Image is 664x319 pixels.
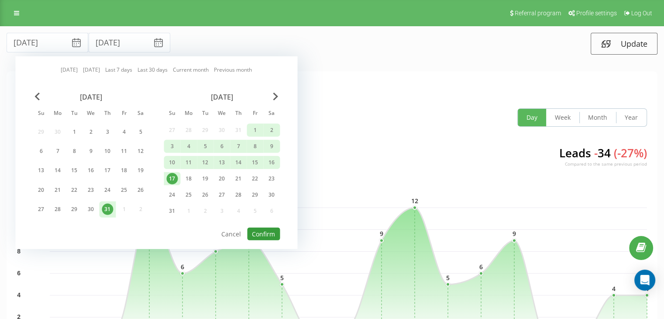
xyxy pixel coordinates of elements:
abbr: Friday [248,107,261,121]
div: Tue Jul 8, 2025 [66,143,83,159]
div: 12 [200,157,211,168]
button: Year [616,109,647,126]
div: 2 [85,126,96,137]
div: Fri Aug 1, 2025 [247,124,263,137]
div: 7 [233,141,244,152]
div: 11 [118,146,130,157]
div: 8 [69,146,80,157]
a: Last 30 days [138,66,168,74]
button: Month [579,109,616,126]
div: Tue Jul 1, 2025 [66,124,83,140]
div: 6 [35,146,47,157]
div: 20 [35,184,47,196]
div: Thu Jul 31, 2025 [99,201,116,217]
div: 31 [102,204,113,215]
button: Confirm [247,228,280,240]
div: 2 [266,125,277,136]
div: Wed Jul 30, 2025 [83,201,99,217]
div: 6 [216,141,227,152]
div: 31 [166,205,178,217]
a: [DATE] [61,66,78,74]
div: 17 [102,165,113,176]
div: 15 [249,157,261,168]
div: Sat Jul 12, 2025 [132,143,149,159]
div: Thu Aug 14, 2025 [230,156,247,169]
div: Mon Jul 21, 2025 [49,182,66,198]
div: 18 [118,165,130,176]
div: 30 [266,189,277,201]
div: 12 [135,146,146,157]
div: 10 [166,157,178,168]
div: Sat Jul 19, 2025 [132,163,149,179]
a: Previous month [214,66,252,74]
div: 17 [166,173,178,184]
div: 21 [52,184,63,196]
div: Mon Aug 18, 2025 [180,172,197,185]
div: [DATE] [164,93,280,101]
div: Mon Jul 28, 2025 [49,201,66,217]
div: Tue Aug 12, 2025 [197,156,213,169]
div: Open Intercom Messenger [634,270,655,291]
div: Tue Jul 29, 2025 [66,201,83,217]
div: 8 [249,141,261,152]
abbr: Saturday [265,107,278,121]
div: Sat Aug 2, 2025 [263,124,280,137]
a: Current month [173,66,209,74]
text: 9 [380,229,383,238]
div: 13 [216,157,227,168]
div: Sun Jul 13, 2025 [33,163,49,179]
text: 9 [513,229,516,238]
abbr: Saturday [134,107,147,121]
div: Wed Jul 23, 2025 [83,182,99,198]
div: Fri Aug 8, 2025 [247,140,263,153]
div: 19 [135,165,146,176]
div: 15 [69,165,80,176]
div: 24 [166,189,178,201]
div: Thu Jul 17, 2025 [99,163,116,179]
div: 3 [102,126,113,137]
abbr: Monday [182,107,195,121]
div: Fri Jul 11, 2025 [116,143,132,159]
div: 10 [102,146,113,157]
text: 4 [645,284,649,293]
div: 22 [69,184,80,196]
div: 27 [216,189,227,201]
div: Tue Jul 15, 2025 [66,163,83,179]
button: Week [546,109,579,126]
div: Sat Aug 9, 2025 [263,140,280,153]
span: Referral program [515,10,561,17]
div: Wed Jul 16, 2025 [83,163,99,179]
div: 4 [118,126,130,137]
div: 29 [249,189,261,201]
div: Thu Aug 28, 2025 [230,188,247,201]
div: Mon Aug 25, 2025 [180,188,197,201]
text: 5 [280,274,284,282]
text: 6 [17,270,21,277]
div: 28 [52,204,63,215]
abbr: Wednesday [84,107,97,121]
div: Sun Jul 20, 2025 [33,182,49,198]
abbr: Monday [51,107,64,121]
div: Sat Aug 16, 2025 [263,156,280,169]
div: 22 [249,173,261,184]
div: 19 [200,173,211,184]
abbr: Thursday [101,107,114,121]
div: Wed Aug 20, 2025 [213,172,230,185]
div: Fri Jul 25, 2025 [116,182,132,198]
div: 4 [183,141,194,152]
div: Wed Aug 13, 2025 [213,156,230,169]
div: Wed Aug 27, 2025 [213,188,230,201]
div: Sat Jul 26, 2025 [132,182,149,198]
abbr: Thursday [232,107,245,121]
div: Sun Jul 6, 2025 [33,143,49,159]
div: Thu Jul 10, 2025 [99,143,116,159]
div: 14 [52,165,63,176]
div: Sat Jul 5, 2025 [132,124,149,140]
div: Tue Aug 5, 2025 [197,140,213,153]
div: 5 [200,141,211,152]
div: Sun Aug 31, 2025 [164,205,180,218]
div: Wed Jul 2, 2025 [83,124,99,140]
button: Cancel [217,228,246,240]
div: Thu Aug 7, 2025 [230,140,247,153]
div: Mon Jul 14, 2025 [49,163,66,179]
